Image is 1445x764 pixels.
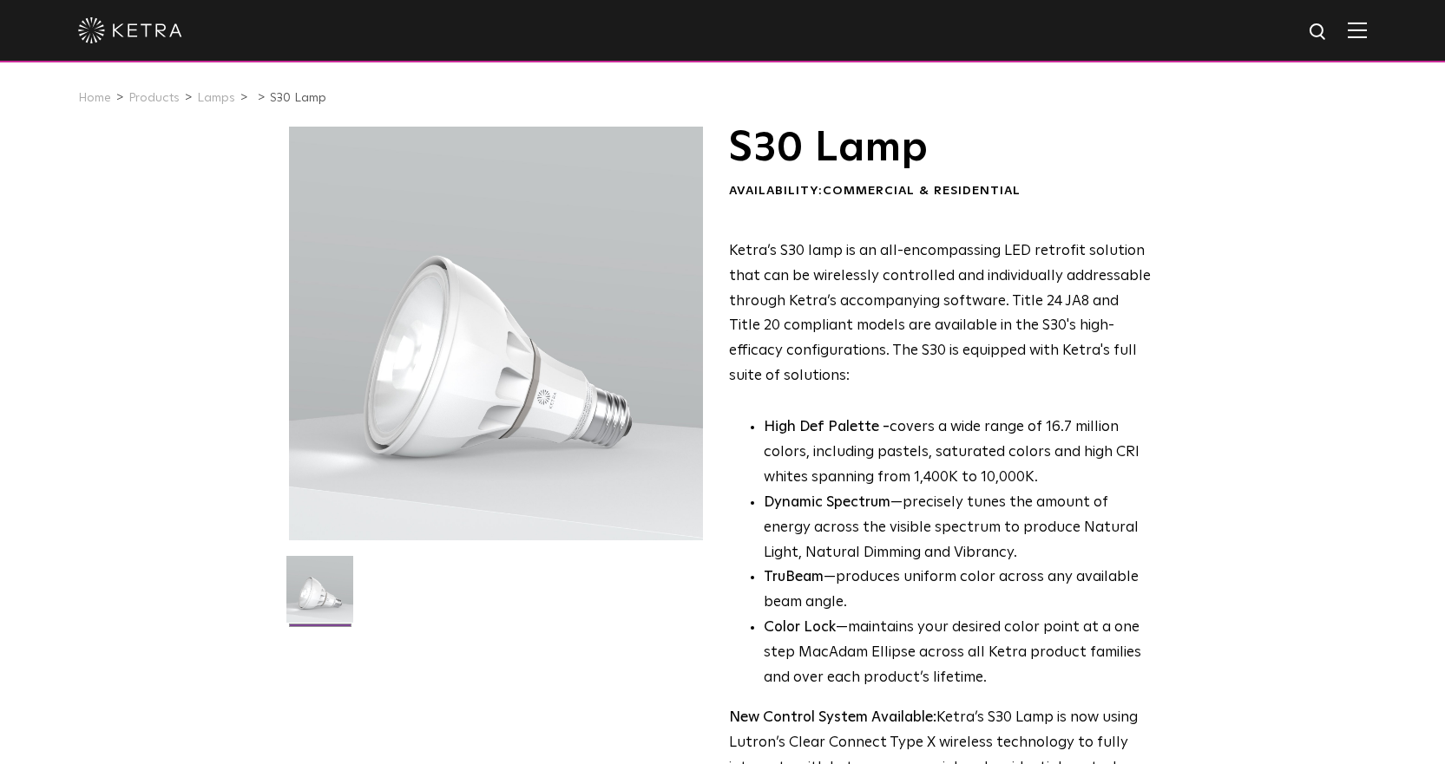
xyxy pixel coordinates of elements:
[764,620,836,635] strong: Color Lock
[764,415,1152,491] p: covers a wide range of 16.7 million colors, including pastels, saturated colors and high CRI whit...
[729,710,936,725] strong: New Control System Available:
[729,127,1152,170] h1: S30 Lamp
[764,570,824,584] strong: TruBeam
[764,495,890,510] strong: Dynamic Spectrum
[128,92,180,104] a: Products
[1348,22,1367,38] img: Hamburger%20Nav.svg
[764,491,1152,566] li: —precisely tunes the amount of energy across the visible spectrum to produce Natural Light, Natur...
[764,616,1152,691] li: —maintains your desired color point at a one step MacAdam Ellipse across all Ketra product famili...
[764,420,890,434] strong: High Def Palette -
[729,244,1151,383] span: Ketra’s S30 lamp is an all-encompassing LED retrofit solution that can be wirelessly controlled a...
[197,92,235,104] a: Lamps
[1308,22,1330,43] img: search icon
[270,92,326,104] a: S30 Lamp
[729,183,1152,200] div: Availability:
[286,556,353,636] img: S30-Lamp-Edison-2021-Web-Square
[823,185,1021,197] span: Commercial & Residential
[764,565,1152,616] li: —produces uniform color across any available beam angle.
[78,17,182,43] img: ketra-logo-2019-white
[78,92,111,104] a: Home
